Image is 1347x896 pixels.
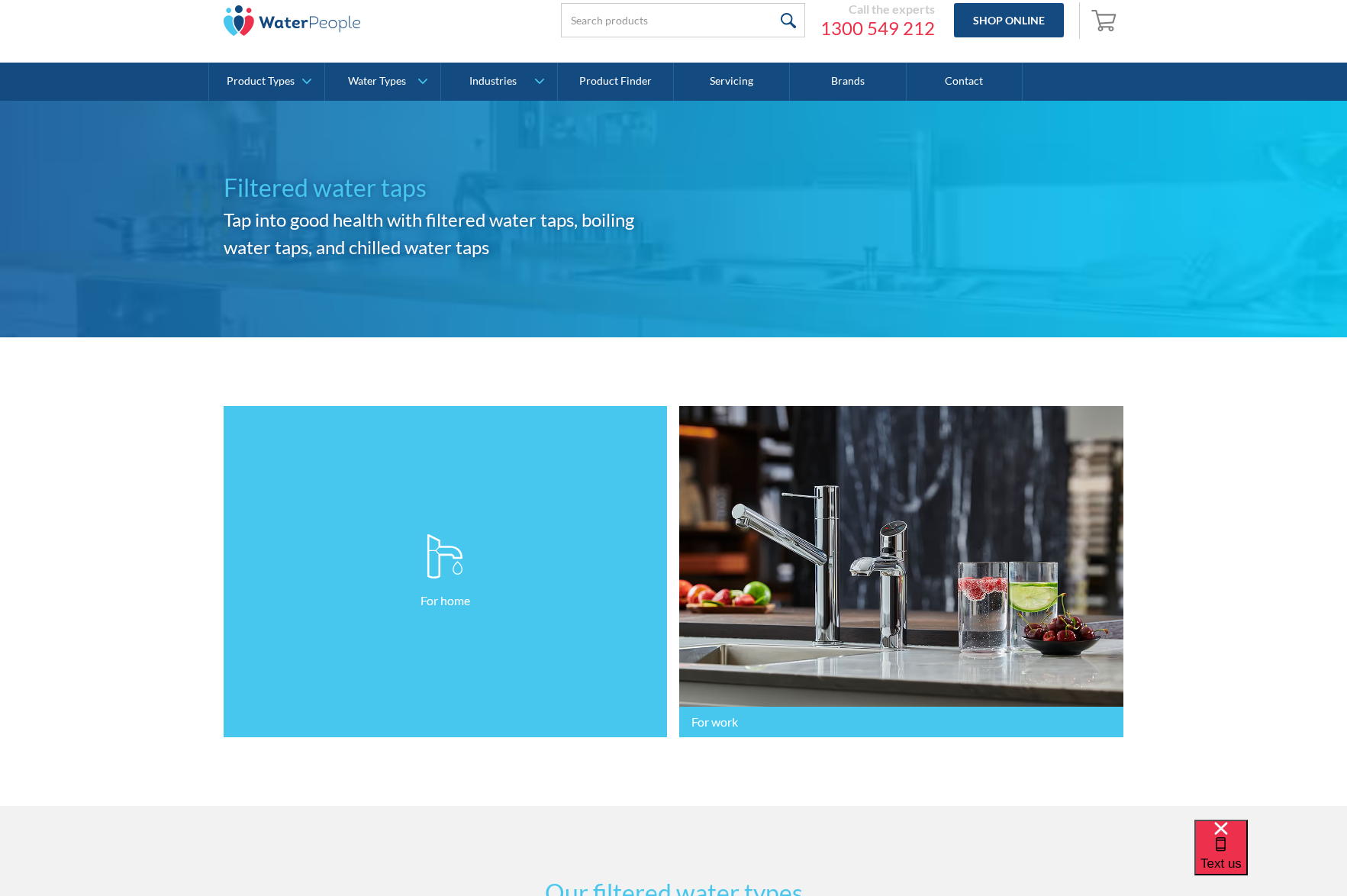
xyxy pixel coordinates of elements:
[224,5,361,36] img: The Water People
[348,75,406,88] div: Water Types
[820,17,935,40] a: 1300 549 212
[561,3,805,37] input: Search products
[820,2,935,17] div: Call the experts
[325,63,440,101] a: Water Types
[907,63,1023,101] a: Contact
[1088,2,1124,39] a: Open empty cart
[227,75,295,88] div: Product Types
[558,63,674,101] a: Product Finder
[790,63,906,101] a: Brands
[954,3,1064,37] a: Shop Online
[224,206,674,261] h2: Tap into good health with filtered water taps, boiling water taps, and chilled water taps
[1091,8,1120,32] img: shopping cart
[421,591,470,610] p: For home
[674,63,790,101] a: Servicing
[224,406,668,738] a: For home
[224,169,674,206] h1: Filtered water taps
[1194,820,1347,896] iframe: podium webchat widget bubble
[469,75,517,88] div: Industries
[441,63,556,101] a: Industries
[209,63,324,101] a: Product Types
